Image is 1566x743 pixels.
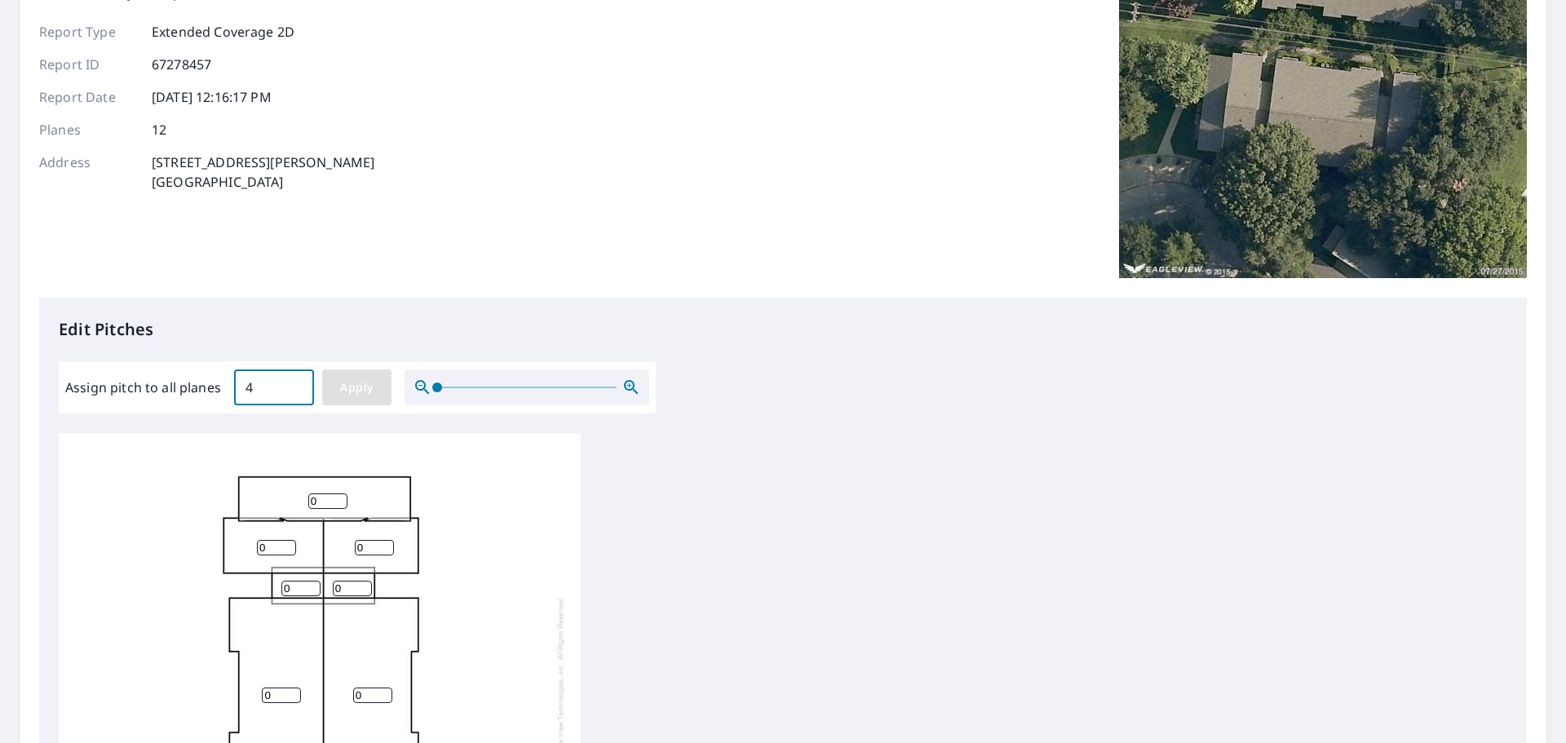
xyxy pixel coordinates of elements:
p: Planes [39,120,137,139]
p: [DATE] 12:16:17 PM [152,87,272,107]
p: Report Type [39,22,137,42]
p: Report Date [39,87,137,107]
p: Edit Pitches [59,317,1507,342]
p: [STREET_ADDRESS][PERSON_NAME] [GEOGRAPHIC_DATA] [152,153,374,192]
p: Extended Coverage 2D [152,22,294,42]
button: Apply [322,369,391,405]
p: 12 [152,120,166,139]
span: Apply [335,378,378,398]
input: 00.0 [234,365,314,410]
p: Report ID [39,55,137,74]
p: Address [39,153,137,192]
p: 67278457 [152,55,211,74]
label: Assign pitch to all planes [65,378,221,397]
